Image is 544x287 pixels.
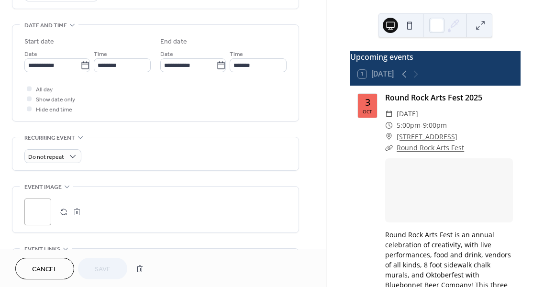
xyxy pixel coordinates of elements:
span: Date [24,49,37,59]
div: ​ [385,108,393,120]
span: Time [230,49,243,59]
span: - [421,120,423,131]
span: Cancel [32,265,57,275]
a: Round Rock Arts Fest 2025 [385,92,482,103]
button: Cancel [15,258,74,279]
div: ​ [385,120,393,131]
span: Show date only [36,95,75,105]
div: End date [160,37,187,47]
span: Event links [24,244,60,254]
span: Do not repeat [28,152,64,163]
div: Start date [24,37,54,47]
div: ​ [385,142,393,154]
span: 9:00pm [423,120,447,131]
div: 3 [365,98,370,107]
span: 5:00pm [397,120,421,131]
span: All day [36,85,53,95]
div: Oct [363,109,372,114]
span: Recurring event [24,133,75,143]
a: Round Rock Arts Fest [397,143,464,152]
span: [DATE] [397,108,418,120]
a: [STREET_ADDRESS] [397,131,457,143]
span: Time [94,49,107,59]
div: ​ [385,131,393,143]
span: Event image [24,182,62,192]
div: ; [24,199,51,225]
span: Date and time [24,21,67,31]
span: Date [160,49,173,59]
span: Hide end time [36,105,72,115]
div: Upcoming events [350,51,521,63]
